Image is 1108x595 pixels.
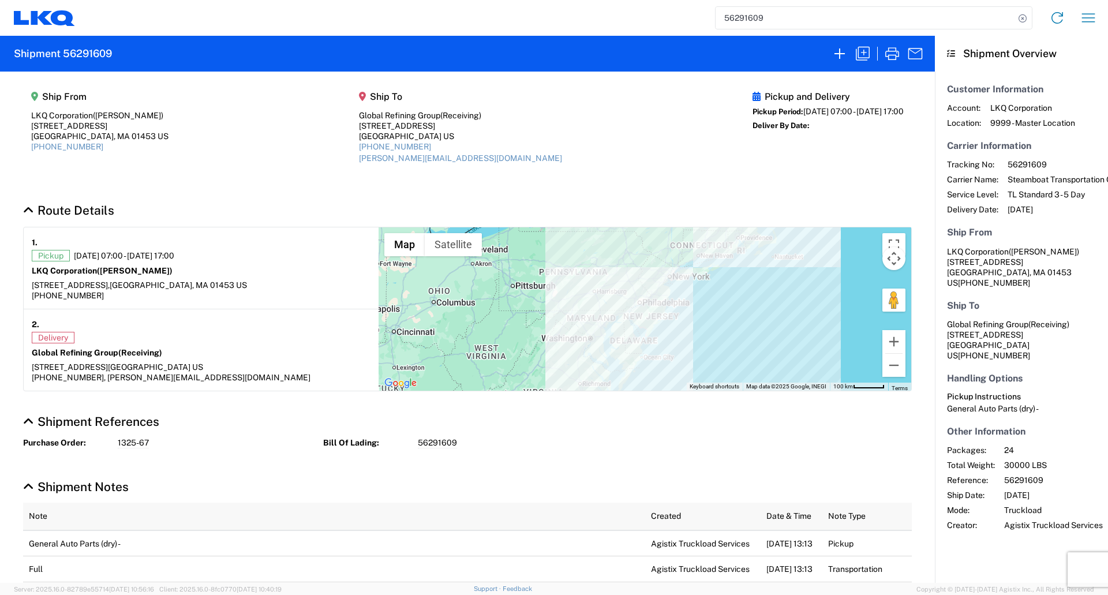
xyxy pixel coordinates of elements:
span: (Receiving) [440,111,481,120]
div: [GEOGRAPHIC_DATA], MA 01453 US [31,131,169,141]
span: Map data ©2025 Google, INEGI [746,383,826,390]
span: LKQ Corporation [947,247,1009,256]
span: 100 km [833,383,853,390]
span: Truckload [1004,505,1103,515]
span: (Receiving) [1028,320,1069,329]
button: Zoom out [882,354,905,377]
h5: Customer Information [947,84,1096,95]
span: [GEOGRAPHIC_DATA] US [108,362,203,372]
h5: Other Information [947,426,1096,437]
button: Map camera controls [882,247,905,270]
h5: Ship From [31,91,169,102]
span: Agistix Truckload Services [1004,520,1103,530]
strong: Bill Of Lading: [323,437,410,448]
span: Deliver By Date: [753,121,810,130]
th: Date & Time [761,503,822,530]
span: [DATE] 07:00 - [DATE] 17:00 [74,250,174,261]
h5: Ship To [947,300,1096,311]
address: [GEOGRAPHIC_DATA] US [947,319,1096,361]
span: Reference: [947,475,995,485]
div: Global Refining Group [359,110,562,121]
div: [STREET_ADDRESS] [31,121,169,131]
span: 30000 LBS [1004,460,1103,470]
address: [GEOGRAPHIC_DATA], MA 01453 US [947,246,1096,288]
span: ([PERSON_NAME]) [1009,247,1079,256]
td: General Auto Parts (dry) - [23,530,645,556]
span: [DATE] 10:40:19 [237,586,282,593]
strong: 2. [32,317,39,332]
strong: LKQ Corporation [32,266,173,275]
span: [STREET_ADDRESS], [32,280,110,290]
td: Agistix Truckload Services [645,556,761,582]
div: General Auto Parts (dry) - [947,403,1096,414]
span: [DATE] 07:00 - [DATE] 17:00 [803,107,904,116]
button: Show satellite imagery [425,233,482,256]
th: Note [23,503,645,530]
span: LKQ Corporation [990,103,1075,113]
button: Toggle fullscreen view [882,233,905,256]
span: [DATE] [1004,490,1103,500]
span: Pickup Period: [753,107,803,116]
span: Pickup [32,250,70,261]
span: Carrier Name: [947,174,998,185]
td: Full [23,556,645,582]
a: Terms [892,385,908,391]
span: Client: 2025.16.0-8fc0770 [159,586,282,593]
td: Pickup [822,530,912,556]
h6: Pickup Instructions [947,392,1096,402]
span: 24 [1004,445,1103,455]
span: [PHONE_NUMBER] [958,351,1030,360]
span: Total Weight: [947,460,995,470]
span: Creator: [947,520,995,530]
a: Support [474,585,503,592]
span: Server: 2025.16.0-82789e55714 [14,586,154,593]
span: Service Level: [947,189,998,200]
span: [DATE] 10:56:16 [109,586,154,593]
span: Packages: [947,445,995,455]
td: Transportation [822,556,912,582]
th: Created [645,503,761,530]
a: Hide Details [23,480,129,494]
h5: Pickup and Delivery [753,91,904,102]
a: [PHONE_NUMBER] [359,142,431,151]
span: 56291609 [418,437,457,448]
a: Hide Details [23,203,114,218]
strong: Purchase Order: [23,437,110,448]
span: [STREET_ADDRESS] [947,257,1023,267]
button: Drag Pegman onto the map to open Street View [882,289,905,312]
span: Mode: [947,505,995,515]
div: [PHONE_NUMBER] [32,290,370,301]
button: Show street map [384,233,425,256]
a: [PERSON_NAME][EMAIL_ADDRESS][DOMAIN_NAME] [359,154,562,163]
td: Agistix Truckload Services [645,530,761,556]
strong: 1. [32,235,38,250]
header: Shipment Overview [935,36,1108,72]
td: [DATE] 13:13 [761,556,822,582]
span: 9999 - Master Location [990,118,1075,128]
span: Tracking No: [947,159,998,170]
span: [GEOGRAPHIC_DATA], MA 01453 US [110,280,247,290]
div: LKQ Corporation [31,110,169,121]
a: [PHONE_NUMBER] [31,142,103,151]
span: Delivery [32,332,74,343]
input: Shipment, tracking or reference number [716,7,1015,29]
span: Copyright © [DATE]-[DATE] Agistix Inc., All Rights Reserved [916,584,1094,594]
button: Map Scale: 100 km per 51 pixels [830,383,888,391]
span: Account: [947,103,981,113]
span: 56291609 [1004,475,1103,485]
strong: Global Refining Group [32,348,162,357]
h5: Handling Options [947,373,1096,384]
span: Global Refining Group [STREET_ADDRESS] [947,320,1069,339]
span: 1325-67 [118,437,149,448]
span: [PHONE_NUMBER] [958,278,1030,287]
span: [STREET_ADDRESS] [32,362,108,372]
span: (Receiving) [118,348,162,357]
span: ([PERSON_NAME]) [97,266,173,275]
a: Feedback [503,585,532,592]
h2: Shipment 56291609 [14,47,112,61]
th: Note Type [822,503,912,530]
h5: Ship To [359,91,562,102]
span: ([PERSON_NAME]) [93,111,163,120]
button: Keyboard shortcuts [690,383,739,391]
a: Open this area in Google Maps (opens a new window) [381,376,420,391]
